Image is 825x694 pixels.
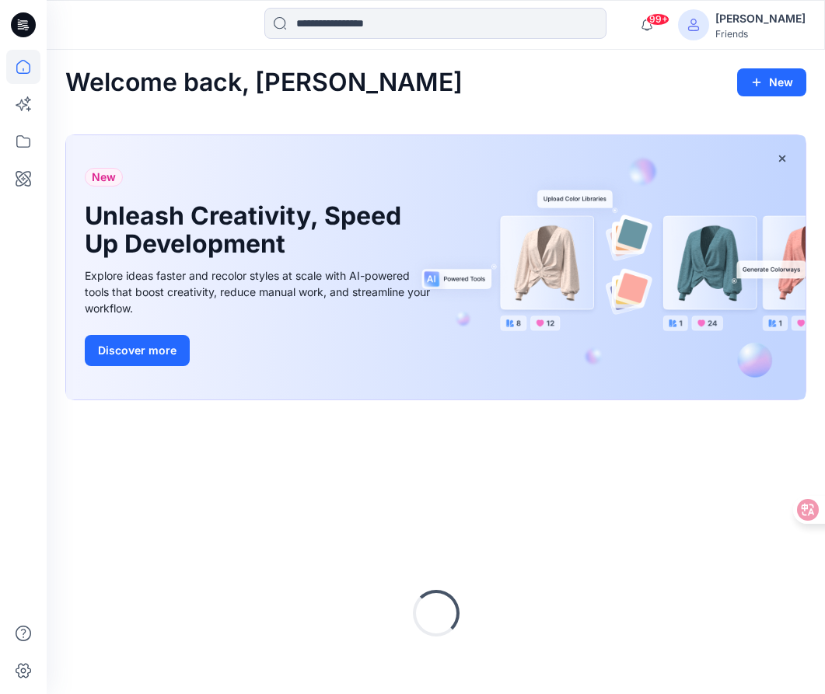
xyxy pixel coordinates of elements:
[85,267,435,316] div: Explore ideas faster and recolor styles at scale with AI-powered tools that boost creativity, red...
[737,68,806,96] button: New
[715,28,806,40] div: Friends
[92,168,116,187] span: New
[85,335,190,366] button: Discover more
[85,335,435,366] a: Discover more
[687,19,700,31] svg: avatar
[646,13,669,26] span: 99+
[715,9,806,28] div: [PERSON_NAME]
[85,202,411,258] h1: Unleash Creativity, Speed Up Development
[65,68,463,97] h2: Welcome back, [PERSON_NAME]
